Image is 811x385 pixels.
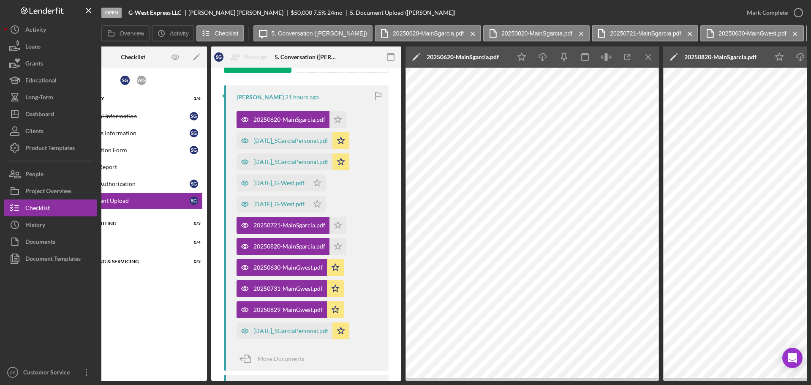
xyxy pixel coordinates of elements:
div: S G [120,76,130,85]
a: Business InformationSG [63,125,203,142]
button: 20250820-MainSgarcia.pdf [237,238,346,255]
button: [DATE]_G-West.pdf [237,175,326,191]
label: 20250820-MainSgarcia.pdf [501,30,572,37]
button: 20250731-MainGwest.pdf [237,280,344,297]
div: Eligibility [76,96,180,101]
div: Loans [25,38,41,57]
div: 0 / 3 [185,259,201,264]
b: G-West Express LLC [128,9,181,16]
label: 20250721-MainSgarcia.pdf [610,30,681,37]
div: 0 / 3 [185,221,201,226]
label: 20250620-MainSgarcia.pdf [393,30,464,37]
button: Documents [4,233,97,250]
div: 20250620-MainSgarcia.pdf [253,116,325,123]
button: Document Templates [4,250,97,267]
button: Dashboard [4,106,97,123]
div: 5. Document Upload ([PERSON_NAME]) [350,9,455,16]
div: Credit Report [81,164,202,170]
div: Business Information [81,130,190,137]
div: Project Overview [25,183,71,202]
button: Mark Complete [738,4,807,21]
button: 20250721-MainSgarcia.pdf [592,25,698,41]
div: Clients [25,123,44,142]
button: Activity [4,21,97,38]
a: Credit Report [63,158,203,175]
div: 20250731-MainGwest.pdf [253,285,323,292]
button: Checklist [196,25,244,41]
label: Checklist [215,30,239,37]
a: Personal InformationSG [63,108,203,125]
div: Document Templates [25,250,81,269]
button: 20250820-MainSgarcia.pdf [483,25,590,41]
div: [DATE]_SGarciaPersonal.pdf [253,158,328,165]
div: Reassign [245,49,267,66]
div: 20250820-MainSgarcia.pdf [684,54,757,60]
div: Grants [25,55,43,74]
button: CSCustomer Service [4,364,97,381]
div: Long-Term [25,89,53,108]
a: Long-Term [4,89,97,106]
button: 20250721-MainSgarcia.pdf [237,217,346,234]
div: Dashboard [25,106,54,125]
div: S G [190,180,198,188]
div: Open [101,8,122,18]
button: [DATE]_SGarciaPersonal.pdf [237,153,349,170]
button: Checklist [4,199,97,216]
div: S G [190,129,198,137]
a: Project Overview [4,183,97,199]
div: 5. Conversation ([PERSON_NAME]) [275,54,338,60]
div: 7.5 % [313,9,326,16]
div: S G [190,146,198,154]
div: [DATE]_G-West.pdf [253,180,305,186]
div: Checklist [25,199,50,218]
button: 20250829-MainGwest.pdf [237,301,344,318]
label: Overview [120,30,144,37]
div: Activity [25,21,46,40]
button: 20250620-MainSgarcia.pdf [375,25,481,41]
button: History [4,216,97,233]
div: 1 / 6 [185,96,201,101]
div: S G [214,52,223,62]
a: Educational [4,72,97,89]
button: Product Templates [4,139,97,156]
text: CS [10,370,15,375]
div: 20250820-MainSgarcia.pdf [253,243,325,250]
div: Document Upload [81,197,190,204]
button: 5. Conversation ([PERSON_NAME]) [253,25,373,41]
time: 2025-09-24 21:58 [285,94,319,101]
button: People [4,166,97,183]
button: 20250630-MainGwest.pdf [700,25,803,41]
button: Loans [4,38,97,55]
button: Activity [152,25,194,41]
div: [DATE]_SGarciaPersonal.pdf [253,328,328,334]
div: S G [190,197,198,205]
div: Application Form [81,147,190,153]
div: W G [137,76,146,85]
button: [DATE]_G-West.pdf [237,196,326,213]
div: S G [190,112,198,120]
div: History [25,216,45,235]
div: Disbursing & Servicing [76,259,180,264]
div: Credit Authorization [81,180,190,187]
span: $50,000 [291,9,312,16]
div: Underwriting [76,221,180,226]
a: Clients [4,123,97,139]
button: 20250630-MainGwest.pdf [237,259,344,276]
div: [DATE]_G-West.pdf [253,201,305,208]
span: Move Documents [258,355,304,362]
div: Mark Complete [747,4,788,21]
button: [DATE]_SGarciaPersonal.pdf [237,322,349,339]
div: [PERSON_NAME] [PERSON_NAME] [188,9,291,16]
label: Activity [170,30,188,37]
div: Customer Service [21,364,76,383]
div: Product Templates [25,139,75,158]
label: 5. Conversation ([PERSON_NAME]) [272,30,367,37]
button: Move Documents [237,348,313,369]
